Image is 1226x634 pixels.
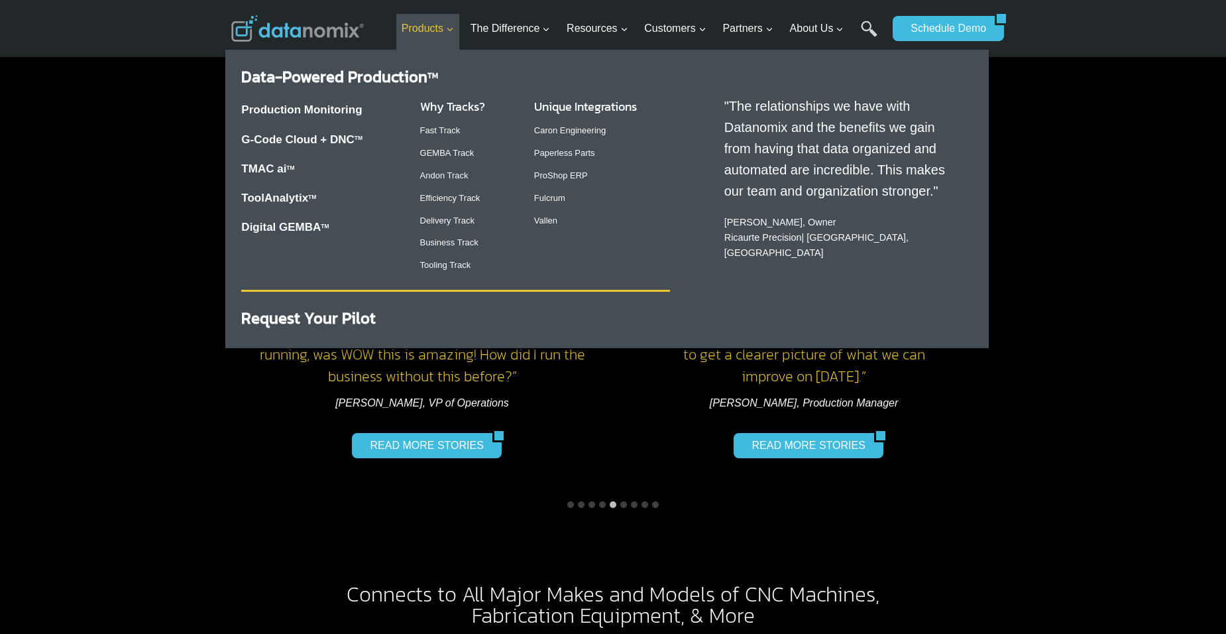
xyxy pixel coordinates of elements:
[610,501,616,508] button: Go to slide 5
[241,221,329,233] a: Digital GEMBATM
[471,20,551,37] span: The Difference
[722,20,773,37] span: Partners
[420,216,474,225] a: Delivery Track
[308,194,316,200] a: TM
[355,135,362,141] sup: TM
[231,499,995,510] ul: Select a slide to show
[710,397,899,409] em: [PERSON_NAME], Production Manager
[534,125,606,135] a: Caron Engineering
[534,97,670,115] h3: Unique Integrations
[231,15,364,42] img: Datanomix
[641,501,648,508] button: Go to slide 8
[734,433,873,458] a: READ MORE STORIES
[893,16,995,41] a: Schedule Demo
[420,237,478,247] a: Business Track
[626,322,981,387] h4: “ We can use the data from the previous day to get a clearer picture of what we can improve on [D...
[241,192,308,204] a: ToolAnalytix
[534,148,595,158] a: Paperless Parts
[420,260,471,270] a: Tooling Track
[724,95,960,202] p: "The relationships we have with Datanomix and the benefits we gain from having that data organize...
[245,322,600,387] h4: “My Initial reaction when Datanomix was up and running, was WOW this is amazing! How did I run th...
[420,125,461,135] a: Fast Track
[534,170,588,180] a: ProShop ERP
[578,501,585,508] button: Go to slide 2
[420,170,469,180] a: Andon Track
[620,501,627,508] button: Go to slide 6
[241,306,376,330] a: Request Your Pilot
[644,20,706,37] span: Customers
[352,433,492,458] a: READ MORE STORIES
[652,501,659,508] button: Go to slide 9
[347,578,875,610] mark: Connects to All Major Makes and Models of CNC Machines
[298,55,358,67] span: Phone number
[534,193,565,203] a: Fulcrum
[396,7,887,50] nav: Primary Navigation
[321,223,329,229] sup: TM
[7,399,219,627] iframe: Popup CTA
[286,164,294,171] sup: TM
[298,1,341,13] span: Last Name
[148,296,168,305] a: Terms
[724,232,802,243] a: Ricaurte Precision
[241,162,294,175] a: TMAC aiTM
[402,20,454,37] span: Products
[724,215,960,261] p: [PERSON_NAME], Owner | [GEOGRAPHIC_DATA], [GEOGRAPHIC_DATA]
[534,216,557,225] a: Vallen
[588,501,595,508] button: Go to slide 3
[241,133,362,146] a: G-Code Cloud + DNCTM
[631,501,638,508] button: Go to slide 7
[420,148,474,158] a: GEMBA Track
[427,70,438,82] sup: TM
[861,21,877,50] a: Search
[241,103,362,116] a: Production Monitoring
[241,65,438,88] a: Data-Powered ProductionTM
[567,20,628,37] span: Resources
[298,164,349,176] span: State/Region
[599,501,606,508] button: Go to slide 4
[180,296,223,305] a: Privacy Policy
[420,193,480,203] a: Efficiency Track
[300,584,926,626] h2: , Fabrication Equipment, & More
[790,20,844,37] span: About Us
[420,97,485,115] a: Why Tracks?
[335,397,509,409] em: [PERSON_NAME], VP of Operations
[567,501,574,508] button: Go to slide 1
